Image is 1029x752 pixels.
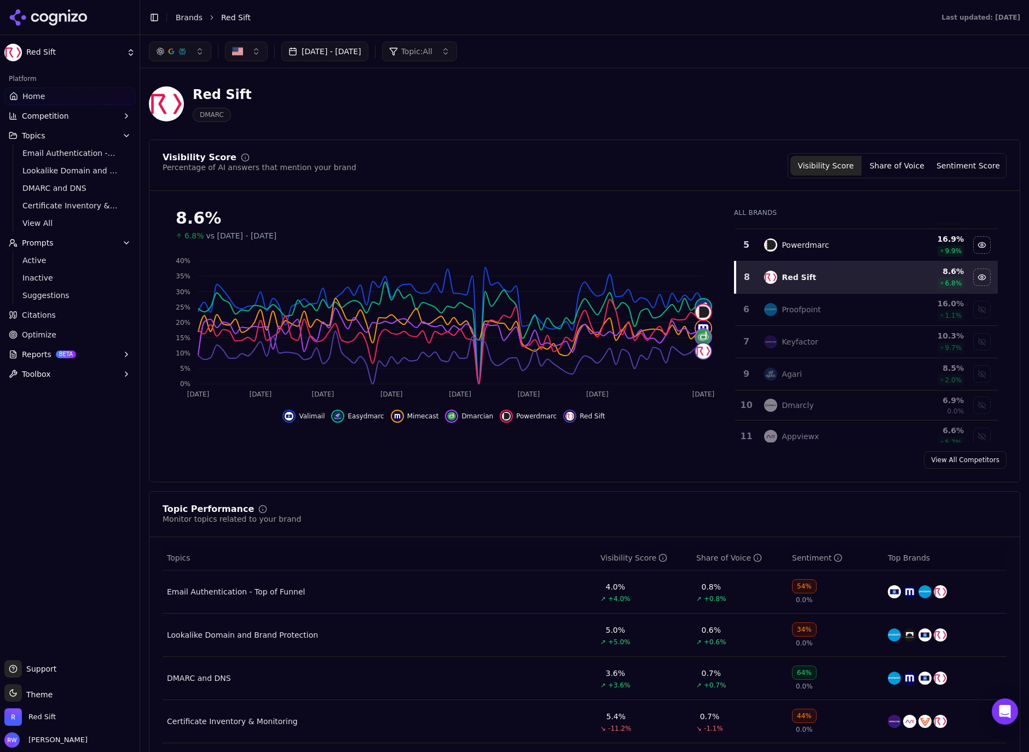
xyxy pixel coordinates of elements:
span: ↗ [600,594,606,603]
div: 8.6 % [896,266,964,277]
div: Appviewx [782,431,819,442]
tr: 10dmarclyDmarcly6.9%0.0%Show dmarcly data [735,390,998,421]
span: Lookalike Domain and Brand Protection [22,165,118,176]
span: Mimecast [407,412,439,421]
div: 0.7% [702,668,721,679]
img: appviewx [764,430,777,443]
span: +0.7% [704,681,726,690]
span: -11.2% [608,724,631,733]
img: valimail [285,412,293,421]
span: Certificate Inventory & Monitoring [22,200,118,211]
button: Hide powerdmarc data [500,410,557,423]
span: 2.0 % [945,376,962,384]
span: Theme [22,690,53,699]
span: Dmarcian [461,412,493,421]
span: ↗ [600,681,606,690]
span: Citations [22,310,56,320]
button: Prompts [4,234,135,252]
a: Suggestions [18,288,122,303]
div: 10.3 % [896,330,964,341]
img: bolster [903,628,916,642]
div: Topic Performance [163,505,254,514]
tspan: [DATE] [250,390,272,398]
div: Visibility Score [163,153,236,162]
img: agari [764,368,777,381]
span: Red Sift [221,12,251,23]
img: proofpoint [888,628,901,642]
div: Keyfactor [782,336,818,347]
span: Red Sift [28,712,56,722]
img: proofpoint [888,672,901,685]
span: BETA [56,351,76,358]
img: keyfactor [764,335,777,348]
div: 0.6% [702,625,721,636]
th: Top Brands [883,546,1007,570]
div: 6.9 % [896,395,964,406]
img: valimail [918,672,932,685]
div: Red Sift [193,86,252,103]
th: sentiment [788,546,883,570]
span: Valimail [299,412,325,421]
span: DMARC and DNS [22,183,118,194]
img: red sift [565,412,574,421]
button: Show proofpoint data [973,301,991,318]
button: Topics [4,127,135,144]
a: Certificate Inventory & Monitoring [167,716,298,727]
th: shareOfVoice [692,546,788,570]
span: 9.7 % [945,343,962,352]
div: Monitor topics related to your brand [163,514,301,524]
button: Share of Voice [862,156,933,176]
img: powerdmarc [764,238,777,252]
tspan: [DATE] [380,390,403,398]
a: Email Authentication - Top of Funnel [18,145,122,161]
div: Visibility Score [600,552,667,563]
a: View All [18,215,122,231]
span: ↗ [696,681,702,690]
tr: 11appviewxAppviewx6.6%5.7%Show appviewx data [735,421,998,453]
span: +0.6% [704,638,726,646]
a: Optimize [4,326,135,343]
th: visibilityScore [596,546,692,570]
span: Email Authentication - Top of Funnel [22,148,118,159]
tspan: [DATE] [312,390,334,398]
button: Open organization switcher [4,708,56,726]
span: Support [22,663,56,674]
span: ↗ [696,594,702,603]
img: valimail [888,585,901,598]
img: keyfactor [888,715,901,728]
tspan: [DATE] [518,390,540,398]
span: 0.0% [796,725,813,734]
div: 6 [739,303,753,316]
span: Topics [167,552,190,563]
tspan: 40% [176,257,190,265]
span: Top Brands [888,552,930,563]
div: 8 [741,271,753,284]
div: 16.9 % [896,234,964,244]
button: Visibility Score [790,156,862,176]
div: 34% [792,622,817,637]
span: Red Sift [26,48,122,57]
tspan: 5% [180,365,190,372]
span: -1.1% [704,724,723,733]
a: Lookalike Domain and Brand Protection [18,163,122,178]
img: easydmarc [333,412,342,421]
span: 1.1 % [945,311,962,320]
button: Open user button [4,732,88,748]
tr: 8red siftRed Sift8.6%6.8%Hide red sift data [735,261,998,294]
tspan: 35% [176,272,190,280]
img: Rebecca Warren [4,732,20,748]
span: Active [22,255,118,266]
span: Red Sift [580,412,605,421]
th: Topics [163,546,596,570]
span: DMARC [193,108,231,122]
div: Platform [4,70,135,88]
div: 6.6 % [896,425,964,436]
img: dmarcly [764,399,777,412]
tspan: 25% [176,304,190,311]
span: vs [DATE] - [DATE] [206,230,277,241]
div: Agari [782,369,802,380]
span: Topics [22,130,45,141]
img: valimail [918,628,932,642]
img: powerdmarc [696,305,711,320]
